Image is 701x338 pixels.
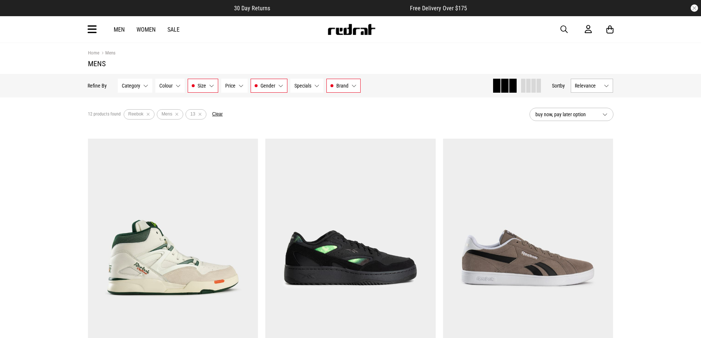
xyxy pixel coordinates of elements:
[122,83,141,89] span: Category
[261,83,276,89] span: Gender
[137,26,156,33] a: Women
[195,109,205,120] button: Remove filter
[530,108,613,121] button: buy now, pay later option
[156,79,185,93] button: Colour
[118,79,153,93] button: Category
[251,79,288,93] button: Gender
[291,79,324,93] button: Specials
[198,83,206,89] span: Size
[552,81,565,90] button: Sortby
[410,5,467,12] span: Free Delivery Over $175
[575,83,601,89] span: Relevance
[327,24,376,35] img: Redrat logo
[88,83,107,89] p: Refine By
[188,79,219,93] button: Size
[212,111,223,117] button: Clear
[222,79,248,93] button: Price
[162,111,172,117] span: Mens
[560,83,565,89] span: by
[160,83,173,89] span: Colour
[88,111,121,117] span: 12 products found
[172,109,181,120] button: Remove filter
[88,59,613,68] h1: Mens
[327,79,361,93] button: Brand
[234,5,270,12] span: 30 Day Returns
[535,110,596,119] span: buy now, pay later option
[226,83,236,89] span: Price
[190,111,195,117] span: 13
[295,83,312,89] span: Specials
[99,50,116,57] a: Mens
[337,83,349,89] span: Brand
[144,109,153,120] button: Remove filter
[128,111,144,117] span: Reebok
[285,4,395,12] iframe: Customer reviews powered by Trustpilot
[571,79,613,93] button: Relevance
[114,26,125,33] a: Men
[88,50,99,56] a: Home
[167,26,180,33] a: Sale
